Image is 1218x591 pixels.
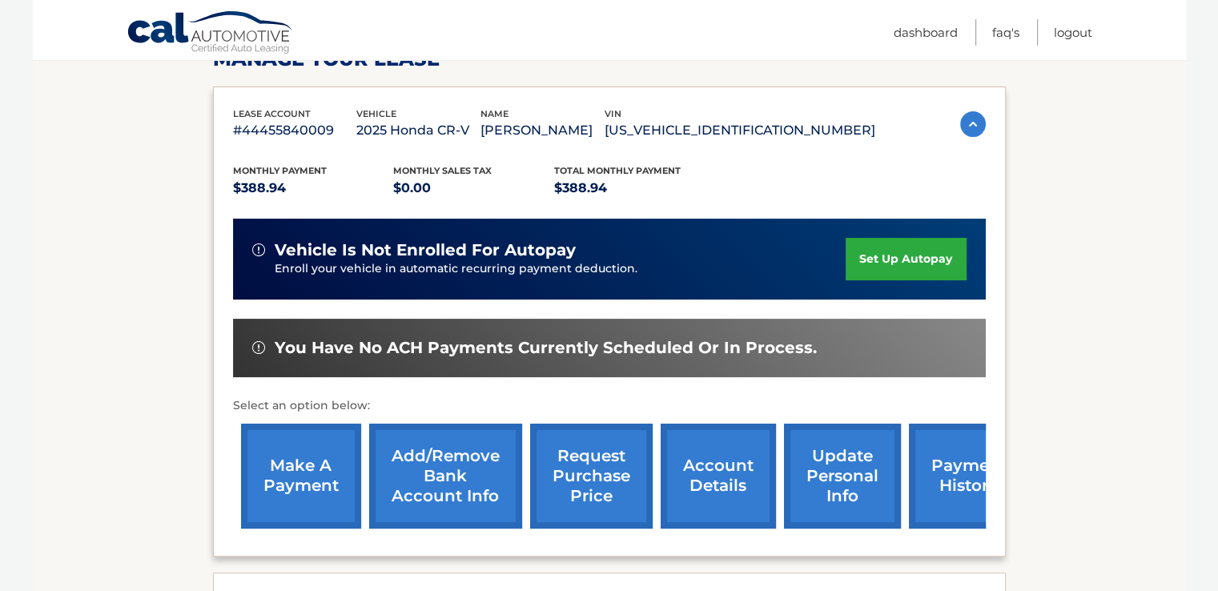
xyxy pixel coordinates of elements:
a: account details [661,424,776,529]
p: 2025 Honda CR-V [356,119,480,142]
a: Logout [1054,19,1092,46]
a: set up autopay [846,238,966,280]
p: [US_VEHICLE_IDENTIFICATION_NUMBER] [605,119,875,142]
a: make a payment [241,424,361,529]
p: $388.94 [233,177,394,199]
span: vehicle is not enrolled for autopay [275,240,576,260]
span: Monthly sales Tax [393,165,492,176]
a: Add/Remove bank account info [369,424,522,529]
span: vehicle [356,108,396,119]
a: payment history [909,424,1029,529]
span: lease account [233,108,311,119]
span: vin [605,108,621,119]
p: [PERSON_NAME] [480,119,605,142]
span: Total Monthly Payment [554,165,681,176]
img: accordion-active.svg [960,111,986,137]
span: name [480,108,509,119]
p: $0.00 [393,177,554,199]
a: Cal Automotive [127,10,295,57]
p: #44455840009 [233,119,357,142]
img: alert-white.svg [252,243,265,256]
img: alert-white.svg [252,341,265,354]
a: request purchase price [530,424,653,529]
p: $388.94 [554,177,715,199]
span: You have no ACH payments currently scheduled or in process. [275,338,817,358]
span: Monthly Payment [233,165,327,176]
p: Enroll your vehicle in automatic recurring payment deduction. [275,260,846,278]
a: Dashboard [894,19,958,46]
p: Select an option below: [233,396,986,416]
a: FAQ's [992,19,1019,46]
a: update personal info [784,424,901,529]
